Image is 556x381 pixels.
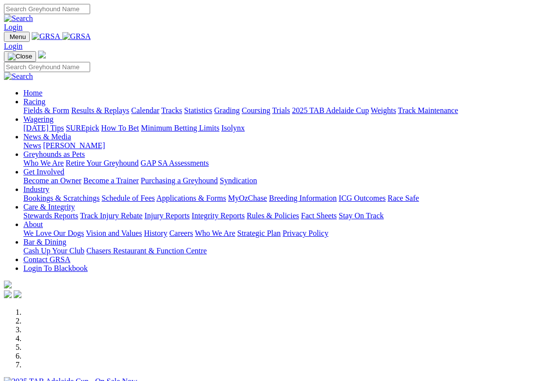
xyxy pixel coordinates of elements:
[144,211,190,220] a: Injury Reports
[23,159,552,168] div: Greyhounds as Pets
[195,229,235,237] a: Who We Are
[23,168,64,176] a: Get Involved
[23,264,88,272] a: Login To Blackbook
[43,141,105,150] a: [PERSON_NAME]
[141,124,219,132] a: Minimum Betting Limits
[38,51,46,58] img: logo-grsa-white.png
[4,281,12,288] img: logo-grsa-white.png
[242,106,270,114] a: Coursing
[23,247,552,255] div: Bar & Dining
[4,42,22,50] a: Login
[23,115,54,123] a: Wagering
[387,194,419,202] a: Race Safe
[398,106,458,114] a: Track Maintenance
[4,72,33,81] img: Search
[4,290,12,298] img: facebook.svg
[83,176,139,185] a: Become a Trainer
[23,141,41,150] a: News
[214,106,240,114] a: Grading
[4,51,36,62] button: Toggle navigation
[8,53,32,60] img: Close
[23,211,78,220] a: Stewards Reports
[23,220,43,229] a: About
[144,229,167,237] a: History
[301,211,337,220] a: Fact Sheets
[23,106,552,115] div: Racing
[283,229,328,237] a: Privacy Policy
[23,141,552,150] div: News & Media
[23,159,64,167] a: Who We Are
[161,106,182,114] a: Tracks
[71,106,129,114] a: Results & Replays
[66,124,99,132] a: SUREpick
[14,290,21,298] img: twitter.svg
[156,194,226,202] a: Applications & Forms
[66,159,139,167] a: Retire Your Greyhound
[247,211,299,220] a: Rules & Policies
[272,106,290,114] a: Trials
[23,133,71,141] a: News & Media
[184,106,212,114] a: Statistics
[192,211,245,220] a: Integrity Reports
[169,229,193,237] a: Careers
[23,247,84,255] a: Cash Up Your Club
[23,211,552,220] div: Care & Integrity
[23,176,81,185] a: Become an Owner
[131,106,159,114] a: Calendar
[4,14,33,23] img: Search
[23,194,552,203] div: Industry
[4,23,22,31] a: Login
[101,194,154,202] a: Schedule of Fees
[23,238,66,246] a: Bar & Dining
[32,32,60,41] img: GRSA
[339,211,383,220] a: Stay On Track
[23,97,45,106] a: Racing
[23,89,42,97] a: Home
[23,106,69,114] a: Fields & Form
[23,255,70,264] a: Contact GRSA
[80,211,142,220] a: Track Injury Rebate
[4,32,30,42] button: Toggle navigation
[101,124,139,132] a: How To Bet
[86,229,142,237] a: Vision and Values
[141,159,209,167] a: GAP SA Assessments
[23,194,99,202] a: Bookings & Scratchings
[23,124,64,132] a: [DATE] Tips
[10,33,26,40] span: Menu
[62,32,91,41] img: GRSA
[23,229,552,238] div: About
[23,176,552,185] div: Get Involved
[23,203,75,211] a: Care & Integrity
[23,229,84,237] a: We Love Our Dogs
[86,247,207,255] a: Chasers Restaurant & Function Centre
[23,124,552,133] div: Wagering
[23,185,49,193] a: Industry
[23,150,85,158] a: Greyhounds as Pets
[371,106,396,114] a: Weights
[339,194,385,202] a: ICG Outcomes
[4,4,90,14] input: Search
[141,176,218,185] a: Purchasing a Greyhound
[269,194,337,202] a: Breeding Information
[4,62,90,72] input: Search
[220,176,257,185] a: Syndication
[228,194,267,202] a: MyOzChase
[237,229,281,237] a: Strategic Plan
[292,106,369,114] a: 2025 TAB Adelaide Cup
[221,124,245,132] a: Isolynx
